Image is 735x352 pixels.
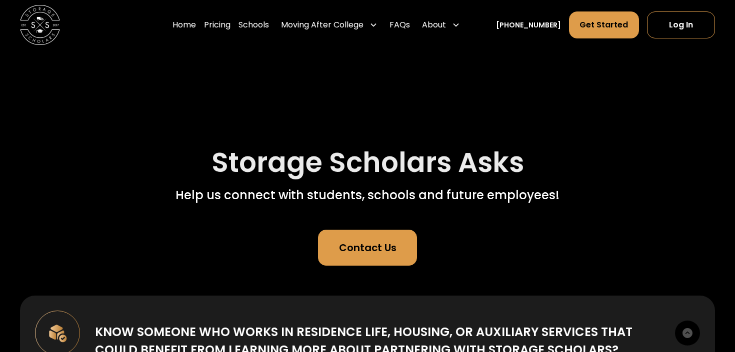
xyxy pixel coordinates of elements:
[277,11,381,39] div: Moving After College
[211,147,524,178] h1: Storage Scholars Asks
[238,11,269,39] a: Schools
[389,11,410,39] a: FAQs
[339,240,396,255] div: Contact Us
[281,19,363,31] div: Moving After College
[20,5,60,45] a: home
[318,230,416,266] a: Contact Us
[418,11,464,39] div: About
[204,11,230,39] a: Pricing
[422,19,446,31] div: About
[20,5,60,45] img: Storage Scholars main logo
[172,11,196,39] a: Home
[175,186,559,204] div: Help us connect with students, schools and future employees!
[569,11,638,38] a: Get Started
[647,11,715,38] a: Log In
[496,20,561,30] a: [PHONE_NUMBER]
